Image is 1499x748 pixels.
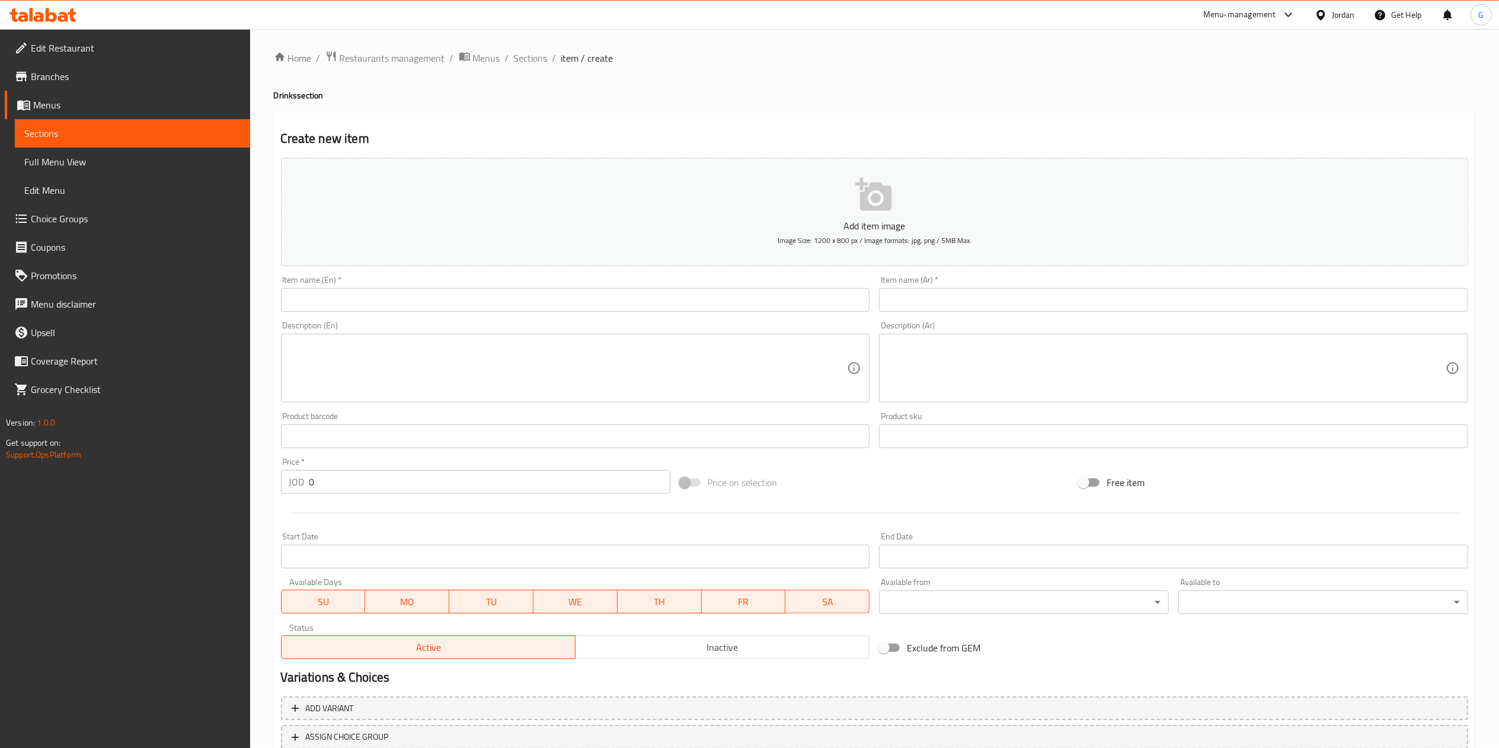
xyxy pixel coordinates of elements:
[306,730,389,744] span: ASSIGN CHOICE GROUP
[289,475,305,489] p: JOD
[622,593,697,610] span: TH
[879,288,1468,312] input: Enter name Ar
[575,635,870,659] button: Inactive
[33,98,241,112] span: Menus
[473,51,500,65] span: Menus
[785,590,870,613] button: SA
[5,318,250,347] a: Upsell
[6,447,81,462] a: Support.OpsPlatform
[370,593,445,610] span: MO
[707,593,781,610] span: FR
[708,475,778,490] span: Price on selection
[31,297,241,311] span: Menu disclaimer
[24,126,241,140] span: Sections
[505,51,509,65] li: /
[618,590,702,613] button: TH
[5,91,250,119] a: Menus
[31,212,241,226] span: Choice Groups
[580,639,865,656] span: Inactive
[286,639,571,656] span: Active
[286,593,361,610] span: SU
[5,261,250,290] a: Promotions
[5,62,250,91] a: Branches
[281,635,576,659] button: Active
[274,89,1475,101] h4: Drinks section
[31,325,241,340] span: Upsell
[6,435,60,450] span: Get support on:
[459,50,500,66] a: Menus
[1107,475,1145,490] span: Free item
[790,593,865,610] span: SA
[281,696,1468,721] button: Add variant
[514,51,548,65] a: Sections
[879,590,1169,614] div: ​
[879,424,1468,448] input: Please enter product sku
[31,354,241,368] span: Coverage Report
[450,51,454,65] li: /
[5,233,250,261] a: Coupons
[538,593,613,610] span: WE
[325,50,445,66] a: Restaurants management
[281,158,1468,266] button: Add item imageImage Size: 1200 x 800 px / Image formats: jpg, png / 5MB Max.
[299,219,1450,233] p: Add item image
[5,375,250,404] a: Grocery Checklist
[31,240,241,254] span: Coupons
[31,69,241,84] span: Branches
[281,590,366,613] button: SU
[15,176,250,204] a: Edit Menu
[5,204,250,233] a: Choice Groups
[365,590,449,613] button: MO
[449,590,533,613] button: TU
[5,290,250,318] a: Menu disclaimer
[309,470,670,494] input: Please enter price
[306,701,354,716] span: Add variant
[1203,8,1276,22] div: Menu-management
[15,119,250,148] a: Sections
[6,415,35,430] span: Version:
[274,51,312,65] a: Home
[24,183,241,197] span: Edit Menu
[5,34,250,62] a: Edit Restaurant
[778,234,971,247] span: Image Size: 1200 x 800 px / Image formats: jpg, png / 5MB Max.
[281,130,1468,148] h2: Create new item
[317,51,321,65] li: /
[533,590,618,613] button: WE
[702,590,786,613] button: FR
[31,268,241,283] span: Promotions
[561,51,613,65] span: item / create
[340,51,445,65] span: Restaurants management
[31,41,241,55] span: Edit Restaurant
[281,288,870,312] input: Enter name En
[1178,590,1468,614] div: ​
[1478,8,1484,21] span: G
[37,415,55,430] span: 1.0.0
[552,51,557,65] li: /
[454,593,529,610] span: TU
[907,641,980,655] span: Exclude from GEM
[24,155,241,169] span: Full Menu View
[1332,8,1355,21] div: Jordan
[15,148,250,176] a: Full Menu View
[281,669,1468,686] h2: Variations & Choices
[5,347,250,375] a: Coverage Report
[281,424,870,448] input: Please enter product barcode
[31,382,241,397] span: Grocery Checklist
[274,50,1475,66] nav: breadcrumb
